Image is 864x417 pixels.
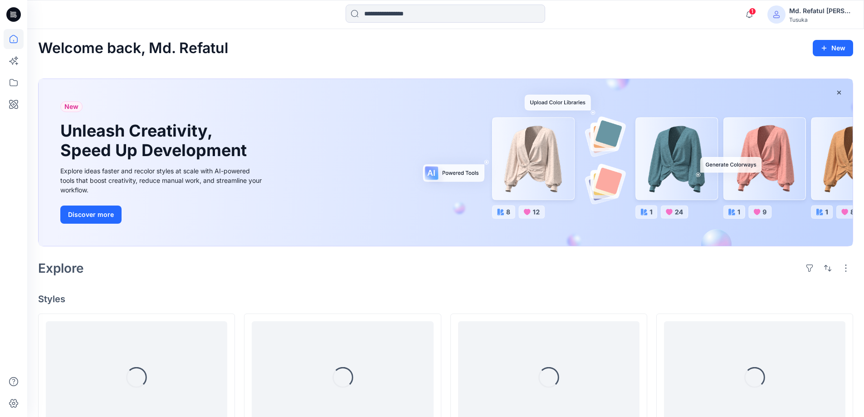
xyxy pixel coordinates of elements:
button: Discover more [60,206,122,224]
div: Tusuka [789,16,853,23]
h1: Unleash Creativity, Speed Up Development [60,121,251,160]
a: Discover more [60,206,264,224]
span: New [64,101,78,112]
h4: Styles [38,294,853,304]
div: Explore ideas faster and recolor styles at scale with AI-powered tools that boost creativity, red... [60,166,264,195]
span: 1 [749,8,756,15]
h2: Welcome back, Md. Refatul [38,40,228,57]
svg: avatar [773,11,780,18]
div: Md. Refatul [PERSON_NAME] [789,5,853,16]
h2: Explore [38,261,84,275]
button: New [813,40,853,56]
